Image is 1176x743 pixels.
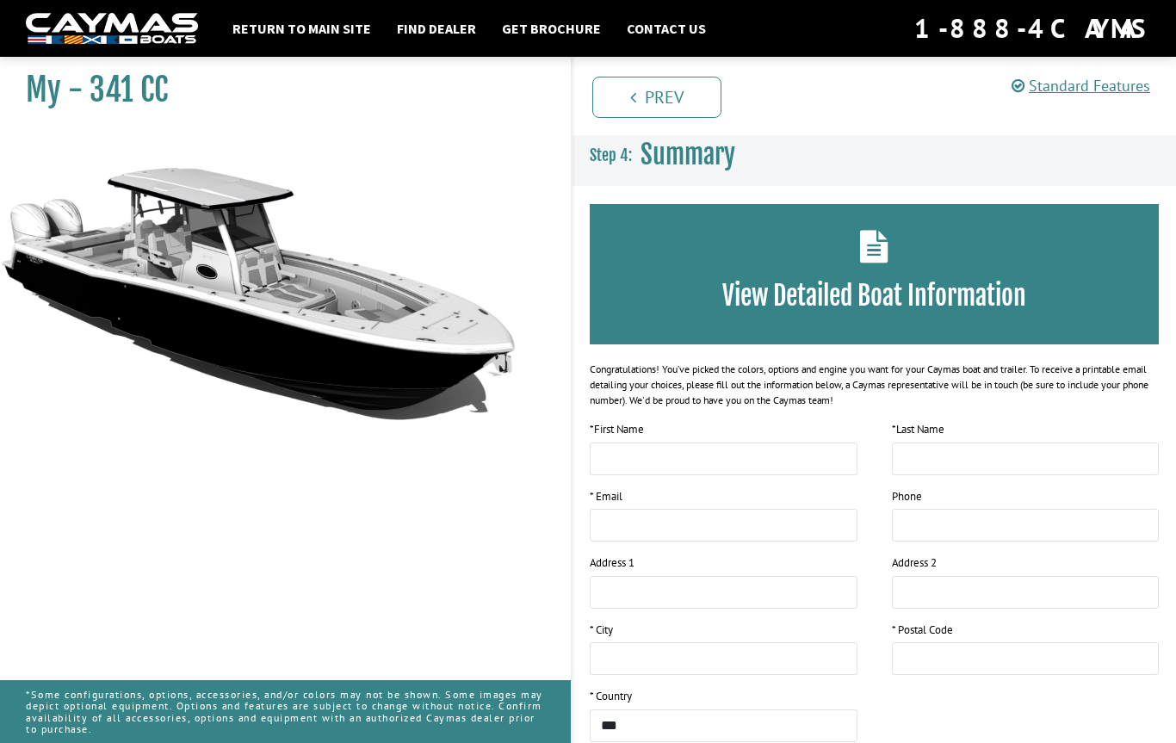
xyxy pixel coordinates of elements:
[590,622,613,639] label: * City
[224,17,380,40] a: Return to main site
[388,17,485,40] a: Find Dealer
[592,77,721,118] a: Prev
[590,488,622,505] label: * Email
[616,280,1133,312] h3: View Detailed Boat Information
[892,488,922,505] label: Phone
[26,680,545,743] p: *Some configurations, options, accessories, and/or colors may not be shown. Some images may depic...
[641,139,735,170] span: Summary
[588,74,1176,118] ul: Pagination
[892,421,944,438] label: Last Name
[892,622,953,639] label: * Postal Code
[914,9,1150,47] div: 1-888-4CAYMAS
[26,71,528,109] h1: My - 341 CC
[590,688,632,705] label: * Country
[26,13,198,45] img: white-logo-c9c8dbefe5ff5ceceb0f0178aa75bf4bb51f6bca0971e226c86eb53dfe498488.png
[493,17,610,40] a: Get Brochure
[590,362,1159,408] div: Congratulations! You’ve picked the colors, options and engine you want for your Caymas boat and t...
[590,554,634,572] label: Address 1
[892,554,937,572] label: Address 2
[618,17,715,40] a: Contact Us
[1012,76,1150,96] a: Standard Features
[590,421,644,438] label: First Name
